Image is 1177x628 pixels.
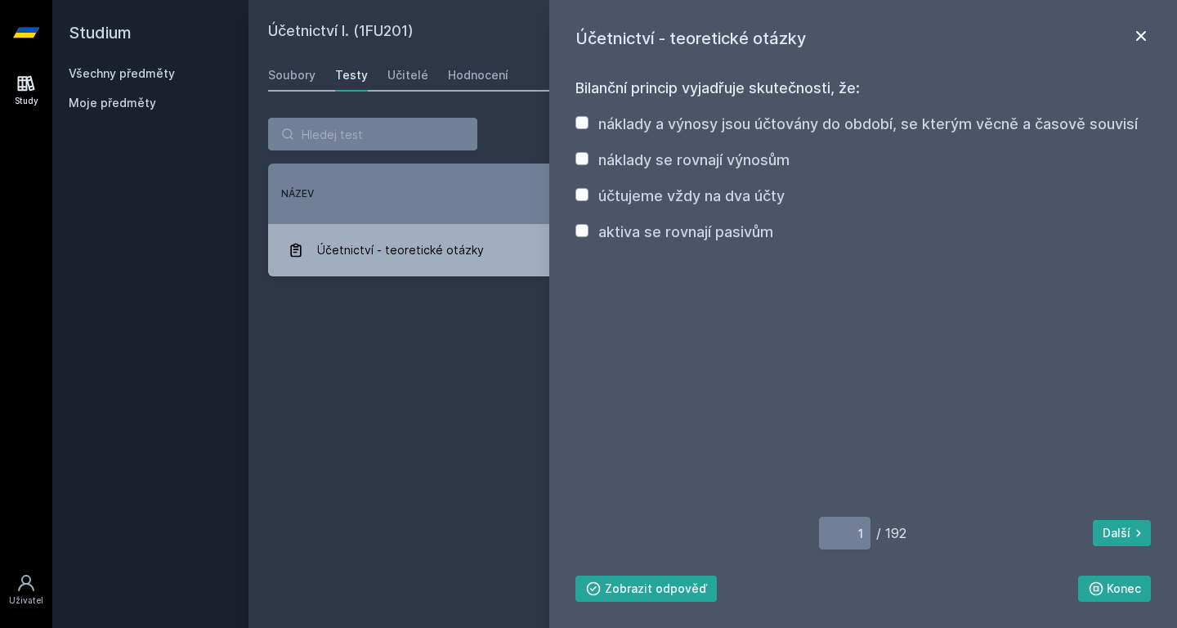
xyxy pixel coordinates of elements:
span: Moje předměty [69,95,156,111]
label: účtujeme vždy na dva účty [598,187,785,204]
a: Hodnocení [448,59,508,92]
label: aktiva se rovnají pasivům [598,223,773,240]
div: Soubory [268,67,316,83]
a: Uživatel [3,565,49,615]
div: Hodnocení [448,67,508,83]
div: Uživatel [9,594,43,607]
div: Učitelé [387,67,428,83]
label: náklady a výnosy jsou účtovány do období, se kterým věcně a časově souvisí [598,115,1138,132]
span: Účetnictví - teoretické otázky [317,234,484,267]
a: Soubory [268,59,316,92]
h3: Bilanční princip vyjadřuje skutečnosti, že: [575,77,1151,100]
label: náklady se rovnají výnosům [598,151,790,168]
a: Učitelé [387,59,428,92]
a: Všechny předměty [69,66,175,80]
a: Účetnictví - teoretické otázky 30. 12. 2018 192 [268,224,1157,276]
h2: Účetnictví I. (1FU201) [268,20,974,46]
a: Study [3,65,49,115]
button: Název [281,186,314,201]
a: Testy [335,59,368,92]
input: Hledej test [268,118,477,150]
div: Study [15,95,38,107]
div: Testy [335,67,368,83]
